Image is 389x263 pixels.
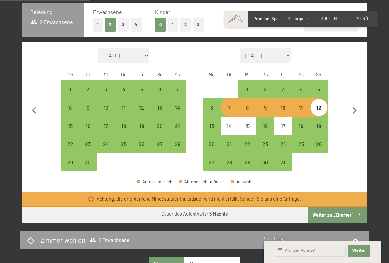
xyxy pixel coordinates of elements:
abbr: Sonntag [175,72,180,77]
div: Anreise möglich [310,80,328,98]
div: Anreise möglich [61,117,79,135]
button: 2 [105,18,116,31]
abbr: Donnerstag [121,72,127,77]
div: Anreise möglich [221,153,238,171]
span: 2 Erwachsene [89,237,129,243]
div: 11 [293,105,309,122]
div: Anreise möglich [310,98,328,116]
div: Anreise möglich [292,117,310,135]
div: Anreise möglich [168,80,186,98]
div: 27 [203,160,220,176]
abbr: Dienstag [86,72,90,77]
span: Kinder [155,9,170,15]
div: Anreise möglich [79,98,97,116]
h2: Zimmer wählen [40,235,85,244]
div: 13 [151,105,168,122]
div: Anreise möglich [221,135,238,153]
div: 29 [62,160,78,176]
abbr: Samstag [157,72,162,77]
button: Nächster Monat [348,48,362,172]
div: 28 [221,160,238,176]
div: Anreise möglich [274,153,292,171]
div: Anreise möglich [292,98,310,116]
button: 2 [180,18,191,31]
div: Wed Sep 17 2025 [97,117,115,135]
div: Fri Sep 26 2025 [133,135,151,153]
div: 10 [275,105,291,122]
div: 22 [62,141,78,158]
div: Tue Sep 23 2025 [79,135,97,153]
div: 3 [98,87,114,103]
button: 3 [193,18,204,31]
span: Bildergalerie [288,16,312,21]
div: Anreise nicht möglich [221,117,238,135]
div: Anreise möglich [115,117,133,135]
div: Thu Oct 16 2025 [256,117,274,135]
div: Anreise möglich [256,98,274,116]
abbr: Donnerstag [262,72,268,77]
div: Anreise möglich [292,135,310,153]
div: Anreise möglich [151,117,168,135]
div: 14 [169,105,186,122]
div: Sat Sep 06 2025 [151,80,168,98]
div: 2 [257,87,273,103]
div: Anreise möglich [61,153,79,171]
div: Sun Oct 26 2025 [310,135,328,153]
div: 24 [98,141,114,158]
button: Weiter [348,245,370,257]
button: Weiter zu „Zimmer“ [308,207,367,223]
button: 3 [118,18,129,31]
div: Anreise möglich [97,98,115,116]
div: Anreise möglich [221,98,238,116]
div: Anreise möglich [256,135,274,153]
div: 6 [203,105,220,122]
div: Anreise möglich [79,135,97,153]
div: Sun Sep 21 2025 [168,117,186,135]
div: 15 [62,123,78,140]
abbr: Samstag [299,72,304,77]
div: Tue Oct 28 2025 [221,153,238,171]
div: Anreise möglich [238,98,256,116]
abbr: Montag [67,72,73,77]
div: 19 [134,123,150,140]
div: 12 [311,105,327,122]
div: Fri Oct 24 2025 [274,135,292,153]
div: Sun Sep 07 2025 [168,80,186,98]
div: Anreise möglich [79,80,97,98]
div: Tue Oct 21 2025 [221,135,238,153]
div: Thu Sep 25 2025 [115,135,133,153]
div: Anreise möglich [133,117,151,135]
div: Wed Oct 08 2025 [238,98,256,116]
div: Anreise möglich [238,80,256,98]
div: Fri Sep 05 2025 [133,80,151,98]
div: 19 [311,123,327,140]
b: 5 Nächte [209,211,228,217]
div: 23 [80,141,96,158]
span: 1 [263,250,264,254]
div: Thu Oct 02 2025 [256,80,274,98]
div: Anreise nicht möglich [274,117,292,135]
div: Sat Oct 25 2025 [292,135,310,153]
span: Einwilligung Marketing* [131,147,185,154]
div: 17 [275,123,291,140]
div: Thu Sep 18 2025 [115,117,133,135]
div: Anreise möglich [203,153,221,171]
div: 16 [80,123,96,140]
div: Thu Sep 04 2025 [115,80,133,98]
abbr: Freitag [281,72,285,77]
div: Anreise möglich [115,135,133,153]
div: 30 [257,160,273,176]
div: 20 [203,141,220,158]
div: Anreise möglich [203,117,221,135]
div: 28 [169,141,186,158]
span: Weiter [352,248,366,253]
div: Sat Oct 18 2025 [292,117,310,135]
div: Mon Sep 29 2025 [61,153,79,171]
div: 11 [115,105,132,122]
div: 24 [275,141,291,158]
div: Anreise möglich [310,117,328,135]
div: Sun Oct 05 2025 [310,80,328,98]
abbr: Montag [209,72,215,77]
div: Fri Oct 03 2025 [274,80,292,98]
div: 25 [293,141,309,158]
